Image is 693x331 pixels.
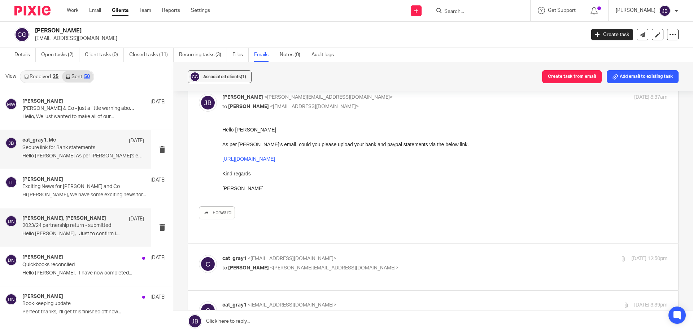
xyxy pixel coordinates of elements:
div: 25 [53,74,58,79]
a: Closed tasks (11) [129,48,174,62]
img: svg%3E [659,5,671,17]
span: <[PERSON_NAME][EMAIL_ADDRESS][DOMAIN_NAME]> [270,265,398,270]
button: Associated clients(1) [188,70,252,83]
span: cat_gray1 [222,256,247,261]
h4: [PERSON_NAME] [22,294,63,300]
button: Add email to existing task [607,70,679,83]
h2: [PERSON_NAME] [35,27,471,35]
p: [DATE] 3:39pm [634,301,667,309]
span: <[EMAIL_ADDRESS][DOMAIN_NAME]> [248,256,336,261]
h4: [PERSON_NAME] [22,176,63,183]
p: [DATE] [151,294,166,301]
p: Perfect thanks, I’ll get this finished off now... [22,309,166,315]
p: [DATE] [129,215,144,223]
a: Sent50 [62,71,93,82]
p: Hello [PERSON_NAME] As per [PERSON_NAME]'s email, could... [22,153,144,159]
span: <[EMAIL_ADDRESS][DOMAIN_NAME]> [270,104,359,109]
img: svg%3E [5,254,17,266]
p: [DATE] [151,254,166,261]
span: Get Support [548,8,576,13]
a: Client tasks (0) [85,48,124,62]
span: to [222,265,227,270]
a: Audit logs [311,48,339,62]
p: [EMAIL_ADDRESS][DOMAIN_NAME] [35,35,580,42]
img: svg%3E [14,27,30,42]
img: svg%3E [5,98,17,110]
a: Emails [254,48,274,62]
p: [DATE] 8:37am [634,94,667,101]
h4: [PERSON_NAME], [PERSON_NAME] [22,215,106,222]
img: Pixie [14,6,51,15]
a: Forward [199,206,235,219]
span: View [5,73,16,80]
h4: [PERSON_NAME] [22,98,63,104]
a: Details [14,48,36,62]
a: Clients [112,7,128,14]
p: Quickbooks reconciled [22,262,137,268]
a: Settings [191,7,210,14]
img: svg%3E [199,94,217,112]
input: Search [444,9,509,15]
p: [PERSON_NAME] & Co - just a little warning about Xero software billing scam emails circulating [22,106,137,112]
span: cat_gray1 [222,303,247,308]
a: Open tasks (2) [41,48,79,62]
p: 2023/24 partnership return - submitted [22,223,120,229]
p: Hi [PERSON_NAME], We have some exciting news for... [22,192,166,198]
p: Exciting News for [PERSON_NAME] and Co [22,184,137,190]
div: 50 [84,74,90,79]
span: [PERSON_NAME] [228,104,269,109]
a: Reports [162,7,180,14]
img: svg%3E [189,71,200,82]
a: Received25 [21,71,62,82]
span: <[EMAIL_ADDRESS][DOMAIN_NAME]> [248,303,336,308]
img: svg%3E [5,294,17,305]
a: Work [67,7,78,14]
a: Files [232,48,249,62]
img: svg%3E [199,255,217,273]
span: [PERSON_NAME] [222,95,263,100]
p: [DATE] [129,137,144,144]
p: Hello, We just wanted to make all of our... [22,114,166,120]
img: svg%3E [5,176,17,188]
img: svg%3E [5,215,17,227]
a: Email [89,7,101,14]
a: Create task [591,29,633,40]
p: Hello [PERSON_NAME], Just to confirm I... [22,231,144,237]
strong: [EMAIL_ADDRESS][DOMAIN_NAME] [36,1,124,6]
p: [DATE] 12:50pm [631,255,667,263]
button: Create task from email [542,70,602,83]
p: [DATE] [151,98,166,106]
p: [PERSON_NAME] [616,7,655,14]
a: Team [139,7,151,14]
span: Associated clients [203,75,246,79]
p: Hello [PERSON_NAME], I have now completed... [22,270,166,276]
img: svg%3E [5,137,17,149]
span: to [222,104,227,109]
span: (1) [241,75,246,79]
p: Book-keeping update [22,301,137,307]
p: Secure link for Bank statements [22,145,120,151]
h4: [PERSON_NAME] [22,254,63,260]
a: Recurring tasks (3) [179,48,227,62]
p: [DATE] [151,176,166,184]
span: [PERSON_NAME] [228,265,269,270]
a: Notes (0) [280,48,306,62]
span: <[PERSON_NAME][EMAIL_ADDRESS][DOMAIN_NAME]> [264,95,393,100]
h4: cat_gray1, Me [22,137,56,143]
img: svg%3E [199,301,217,319]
